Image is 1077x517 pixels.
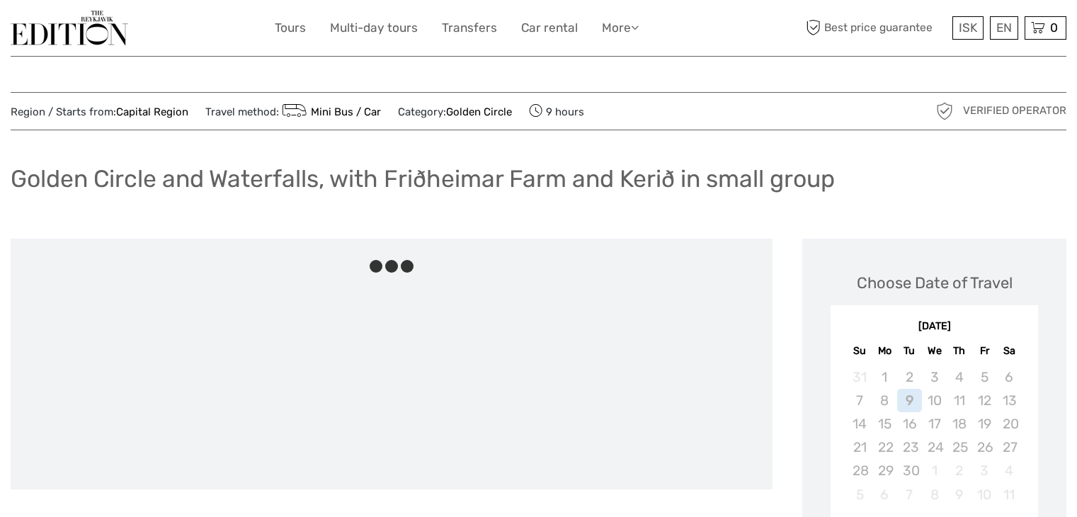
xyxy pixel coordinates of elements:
div: Not available Thursday, September 4th, 2025 [947,365,971,389]
div: Not available Monday, September 1st, 2025 [872,365,897,389]
div: Not available Wednesday, September 24th, 2025 [922,436,947,459]
div: Not available Wednesday, October 8th, 2025 [922,483,947,506]
div: Not available Saturday, September 27th, 2025 [997,436,1022,459]
div: Not available Saturday, October 4th, 2025 [997,459,1022,482]
div: Not available Thursday, September 18th, 2025 [947,412,971,436]
div: Not available Tuesday, September 23rd, 2025 [897,436,922,459]
div: Choose Date of Travel [857,272,1013,294]
span: Travel method: [205,101,381,121]
div: Mo [872,341,897,360]
div: Not available Tuesday, September 30th, 2025 [897,459,922,482]
div: Not available Friday, September 26th, 2025 [971,436,996,459]
a: Capital Region [116,106,188,118]
div: [DATE] [831,319,1038,334]
div: Not available Thursday, October 9th, 2025 [947,483,971,506]
div: Tu [897,341,922,360]
img: The Reykjavík Edition [11,11,128,45]
div: Not available Tuesday, September 9th, 2025 [897,389,922,412]
div: Not available Friday, October 3rd, 2025 [971,459,996,482]
div: Not available Monday, September 22nd, 2025 [872,436,897,459]
a: Car rental [521,18,578,38]
h1: Golden Circle and Waterfalls, with Friðheimar Farm and Kerið in small group [11,164,835,193]
div: Th [947,341,971,360]
div: Not available Saturday, September 6th, 2025 [997,365,1022,389]
a: Golden Circle [446,106,512,118]
div: Not available Friday, September 12th, 2025 [971,389,996,412]
div: Not available Wednesday, September 17th, 2025 [922,412,947,436]
div: Not available Tuesday, September 16th, 2025 [897,412,922,436]
div: Not available Thursday, September 11th, 2025 [947,389,971,412]
div: Not available Sunday, October 5th, 2025 [847,483,872,506]
div: Not available Sunday, September 7th, 2025 [847,389,872,412]
div: Not available Wednesday, September 3rd, 2025 [922,365,947,389]
div: Not available Saturday, September 13th, 2025 [997,389,1022,412]
a: Transfers [442,18,497,38]
div: Su [847,341,872,360]
span: Best price guarantee [802,16,949,40]
div: Not available Tuesday, September 2nd, 2025 [897,365,922,389]
div: Not available Friday, September 19th, 2025 [971,412,996,436]
div: Not available Friday, October 10th, 2025 [971,483,996,506]
div: Not available Wednesday, October 1st, 2025 [922,459,947,482]
a: Mini Bus / Car [279,106,381,118]
div: Not available Sunday, September 21st, 2025 [847,436,872,459]
div: Not available Sunday, September 14th, 2025 [847,412,872,436]
div: Not available Monday, September 29th, 2025 [872,459,897,482]
span: 9 hours [529,101,584,121]
div: Fr [971,341,996,360]
div: Not available Thursday, September 25th, 2025 [947,436,971,459]
a: More [602,18,639,38]
span: Region / Starts from: [11,105,188,120]
div: Not available Monday, September 15th, 2025 [872,412,897,436]
a: Multi-day tours [330,18,418,38]
div: Not available Sunday, September 28th, 2025 [847,459,872,482]
div: Not available Saturday, October 11th, 2025 [997,483,1022,506]
div: Not available Saturday, September 20th, 2025 [997,412,1022,436]
div: Not available Friday, September 5th, 2025 [971,365,996,389]
div: We [922,341,947,360]
span: ISK [959,21,977,35]
div: Not available Tuesday, October 7th, 2025 [897,483,922,506]
span: 0 [1048,21,1060,35]
div: Not available Monday, October 6th, 2025 [872,483,897,506]
div: month 2025-09 [836,365,1034,506]
div: Sa [997,341,1022,360]
div: Not available Wednesday, September 10th, 2025 [922,389,947,412]
span: Category: [398,105,512,120]
div: Not available Sunday, August 31st, 2025 [847,365,872,389]
div: Not available Thursday, October 2nd, 2025 [947,459,971,482]
a: Tours [275,18,306,38]
img: verified_operator_grey_128.png [933,100,956,123]
div: Not available Monday, September 8th, 2025 [872,389,897,412]
div: EN [990,16,1018,40]
span: Verified Operator [963,103,1066,118]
